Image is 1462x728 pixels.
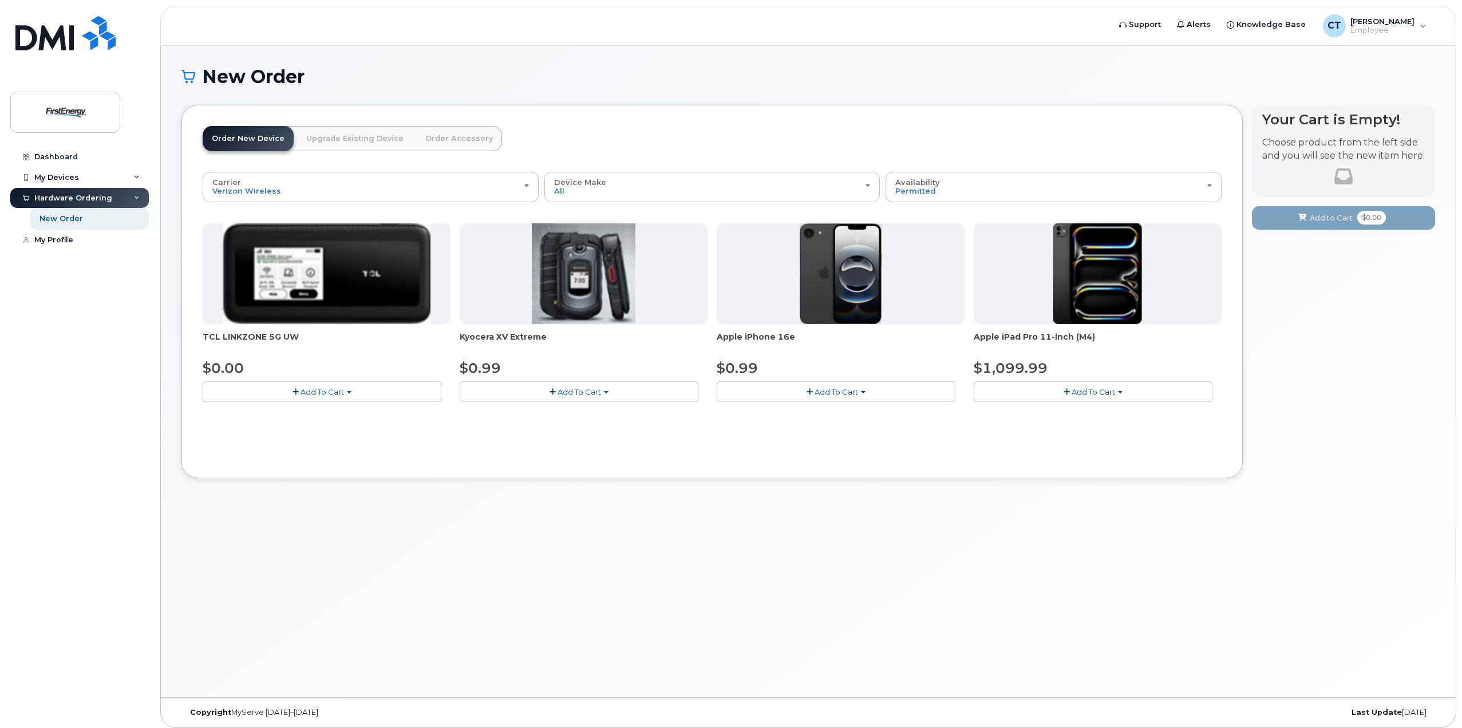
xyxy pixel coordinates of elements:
div: Kyocera XV Extreme [460,331,708,354]
span: Add to Cart [1310,213,1353,223]
span: Verizon Wireless [212,186,281,195]
button: Add To Cart [974,381,1212,402]
div: MyServe [DATE]–[DATE] [181,708,599,717]
span: Add To Cart [558,387,601,396]
a: Order New Device [203,126,294,151]
span: $0.00 [1357,211,1386,225]
button: Add To Cart [203,381,441,402]
iframe: Messenger Launcher [1412,678,1453,719]
span: Device Make [554,178,606,187]
span: Availability [895,178,940,187]
img: xvextreme.gif [532,223,635,324]
div: TCL LINKZONE 5G UW [203,331,451,354]
button: Add to Cart $0.00 [1252,206,1435,230]
button: Device Make All [544,172,880,202]
h4: Your Cart is Empty! [1262,112,1425,127]
span: Carrier [212,178,241,187]
strong: Last Update [1352,708,1402,717]
span: $0.99 [460,360,501,376]
div: [DATE] [1017,708,1435,717]
h1: New Order [181,66,1435,86]
div: Apple iPhone 16e [717,331,965,354]
button: Add To Cart [717,381,955,402]
span: Add To Cart [815,387,858,396]
button: Carrier Verizon Wireless [203,172,539,202]
div: Apple iPad Pro 11-inch (M4) [974,331,1222,354]
span: $0.99 [717,360,758,376]
span: Add To Cart [301,387,344,396]
span: $0.00 [203,360,244,376]
a: Upgrade Existing Device [297,126,413,151]
img: linkzone5g.png [223,223,430,324]
p: Choose product from the left side and you will see the new item here. [1262,136,1425,163]
a: Order Accessory [416,126,502,151]
span: Add To Cart [1072,387,1115,396]
button: Availability Permitted [886,172,1222,202]
strong: Copyright [190,708,231,717]
span: Permitted [895,186,936,195]
button: Add To Cart [460,381,698,402]
img: ipad_pro_11_m4.png [1053,223,1142,324]
img: iphone16e.png [800,223,882,324]
span: $1,099.99 [974,360,1048,376]
span: All [554,186,564,195]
